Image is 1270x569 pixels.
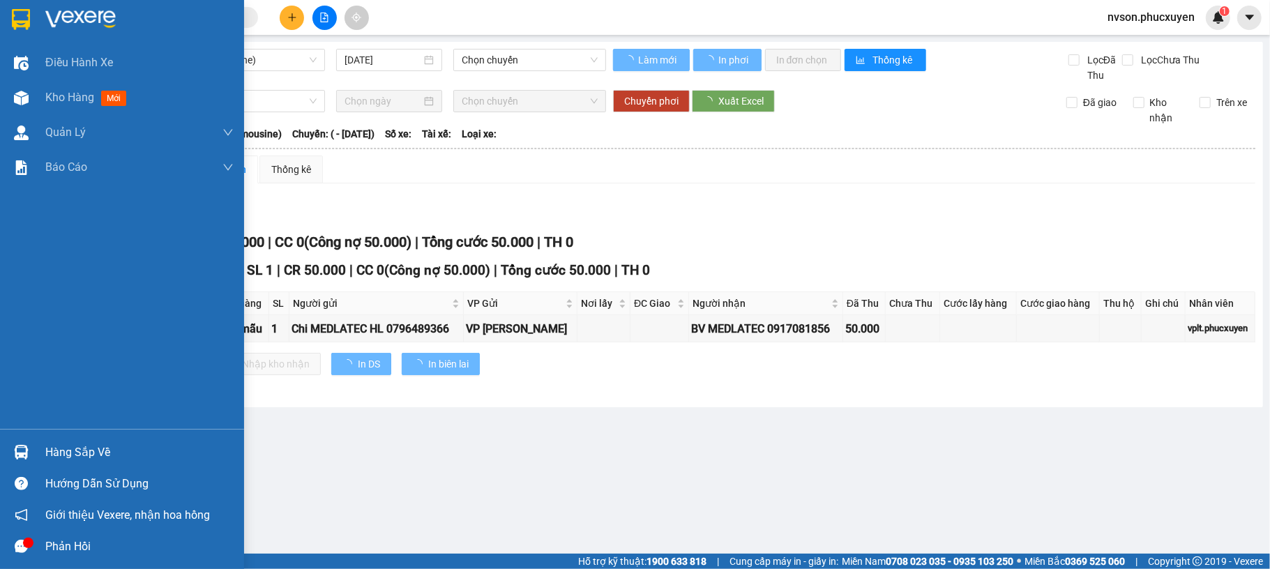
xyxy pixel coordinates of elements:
[691,320,840,337] div: BV MEDLATEC 0917081856
[718,93,764,109] span: Xuất Excel
[389,262,485,278] span: Công nợ 50.000
[275,234,304,250] span: CC 0
[462,91,598,112] span: Chọn chuyến
[222,162,234,173] span: down
[1096,8,1206,26] span: nvson.phucxuyen
[467,296,563,311] span: VP Gửi
[15,508,28,522] span: notification
[45,473,234,494] div: Hướng dẫn sử dụng
[216,353,321,375] button: Nhập kho nhận
[402,353,480,375] button: In biên lai
[1017,292,1100,315] th: Cước giao hàng
[703,96,718,106] span: loading
[15,477,28,490] span: question-circle
[1188,321,1253,335] div: vplt.phucxuyen
[1212,11,1225,24] img: icon-new-feature
[613,90,690,112] button: Chuyển phơi
[331,353,391,375] button: In DS
[581,296,616,311] span: Nơi lấy
[1142,292,1186,315] th: Ghi chú
[45,506,210,524] span: Giới thiệu Vexere, nhận hoa hồng
[1211,95,1253,110] span: Trên xe
[284,262,346,278] span: CR 50.000
[319,13,329,22] span: file-add
[45,123,86,141] span: Quản Lý
[1237,6,1262,30] button: caret-down
[1017,559,1021,564] span: ⚪️
[45,442,234,463] div: Hàng sắp về
[292,126,375,142] span: Chuyến: ( - [DATE])
[765,49,841,71] button: In đơn chọn
[358,356,380,372] span: In DS
[356,262,384,278] span: CC 0
[717,554,719,569] span: |
[422,234,534,250] span: Tổng cước 50.000
[292,320,461,337] div: Chi MEDLATEC HL 0796489366
[692,90,775,112] button: Xuất Excel
[873,52,915,68] span: Thống kê
[1222,6,1227,16] span: 1
[462,50,598,70] span: Chọn chuyến
[1065,556,1125,567] strong: 0369 525 060
[15,540,28,553] span: message
[464,315,577,342] td: VP Loong Toòng
[466,320,575,337] div: VP [PERSON_NAME]
[247,262,273,278] span: SL 1
[309,234,407,250] span: Công nợ 50.000
[304,234,309,250] span: (
[312,6,337,30] button: file-add
[940,292,1016,315] th: Cước lấy hàng
[494,262,497,278] span: |
[385,126,411,142] span: Số xe:
[12,9,30,30] img: logo-vxr
[384,262,389,278] span: (
[730,554,838,569] span: Cung cấp máy in - giấy in:
[407,234,411,250] span: )
[1135,554,1137,569] span: |
[544,234,573,250] span: TH 0
[345,6,369,30] button: aim
[45,54,113,71] span: Điều hành xe
[14,126,29,140] img: warehouse-icon
[349,262,353,278] span: |
[886,556,1013,567] strong: 0708 023 035 - 0935 103 250
[45,536,234,557] div: Phản hồi
[422,126,451,142] span: Tài xế:
[1078,95,1122,110] span: Đã giao
[287,13,297,22] span: plus
[613,49,690,71] button: Làm mới
[886,292,940,315] th: Chưa Thu
[277,262,280,278] span: |
[624,55,636,65] span: loading
[647,556,706,567] strong: 1900 633 818
[45,91,94,104] span: Kho hàng
[1144,95,1190,126] span: Kho nhận
[271,162,311,177] div: Thống kê
[269,292,289,315] th: SL
[14,445,29,460] img: warehouse-icon
[842,554,1013,569] span: Miền Nam
[14,91,29,105] img: warehouse-icon
[45,158,87,176] span: Báo cáo
[342,359,358,369] span: loading
[428,356,469,372] span: In biên lai
[693,49,762,71] button: In phơi
[1186,292,1255,315] th: Nhân viên
[718,52,750,68] span: In phơi
[704,55,716,65] span: loading
[1220,6,1230,16] sup: 1
[271,320,287,337] div: 1
[222,127,234,138] span: down
[462,126,497,142] span: Loại xe:
[415,234,418,250] span: |
[1100,292,1142,315] th: Thu hộ
[614,262,618,278] span: |
[845,49,926,71] button: bar-chartThống kê
[1025,554,1125,569] span: Miền Bắc
[843,292,886,315] th: Đã Thu
[856,55,868,66] span: bar-chart
[693,296,829,311] span: Người nhận
[1082,52,1122,83] span: Lọc Đã Thu
[634,296,674,311] span: ĐC Giao
[280,6,304,30] button: plus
